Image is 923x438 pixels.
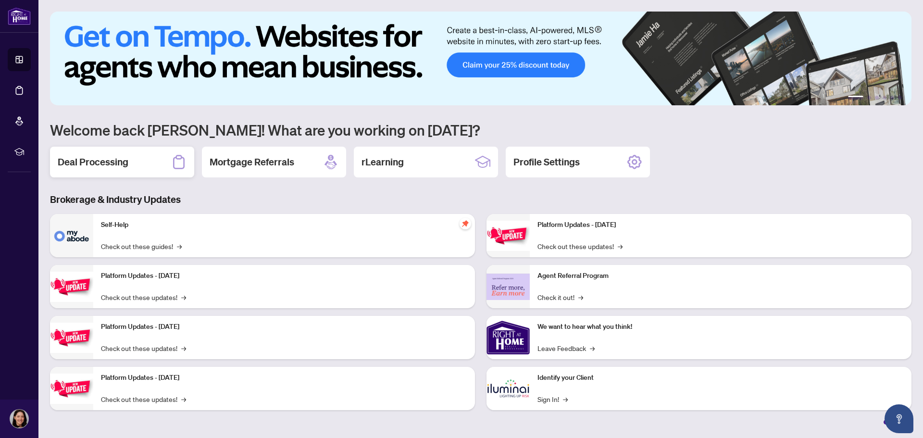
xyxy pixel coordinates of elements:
[181,343,186,353] span: →
[101,220,467,230] p: Self-Help
[101,343,186,353] a: Check out these updates!→
[10,410,28,428] img: Profile Icon
[50,272,93,302] img: Platform Updates - September 16, 2025
[898,96,902,100] button: 6
[50,193,911,206] h3: Brokerage & Industry Updates
[460,218,471,229] span: pushpin
[890,96,894,100] button: 5
[486,316,530,359] img: We want to hear what you think!
[885,404,913,433] button: Open asap
[537,322,904,332] p: We want to hear what you think!
[590,343,595,353] span: →
[101,394,186,404] a: Check out these updates!→
[537,343,595,353] a: Leave Feedback→
[486,221,530,251] img: Platform Updates - June 23, 2025
[50,121,911,139] h1: Welcome back [PERSON_NAME]! What are you working on [DATE]?
[618,241,623,251] span: →
[101,322,467,332] p: Platform Updates - [DATE]
[486,367,530,410] img: Identify your Client
[50,214,93,257] img: Self-Help
[101,292,186,302] a: Check out these updates!→
[883,96,886,100] button: 4
[50,374,93,404] img: Platform Updates - July 8, 2025
[8,7,31,25] img: logo
[101,271,467,281] p: Platform Updates - [DATE]
[537,373,904,383] p: Identify your Client
[58,155,128,169] h2: Deal Processing
[563,394,568,404] span: →
[486,274,530,300] img: Agent Referral Program
[181,394,186,404] span: →
[50,12,911,105] img: Slide 0
[867,96,871,100] button: 2
[537,220,904,230] p: Platform Updates - [DATE]
[177,241,182,251] span: →
[50,323,93,353] img: Platform Updates - July 21, 2025
[210,155,294,169] h2: Mortgage Referrals
[362,155,404,169] h2: rLearning
[513,155,580,169] h2: Profile Settings
[848,96,863,100] button: 1
[101,373,467,383] p: Platform Updates - [DATE]
[537,271,904,281] p: Agent Referral Program
[537,394,568,404] a: Sign In!→
[537,241,623,251] a: Check out these updates!→
[578,292,583,302] span: →
[875,96,879,100] button: 3
[181,292,186,302] span: →
[101,241,182,251] a: Check out these guides!→
[537,292,583,302] a: Check it out!→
